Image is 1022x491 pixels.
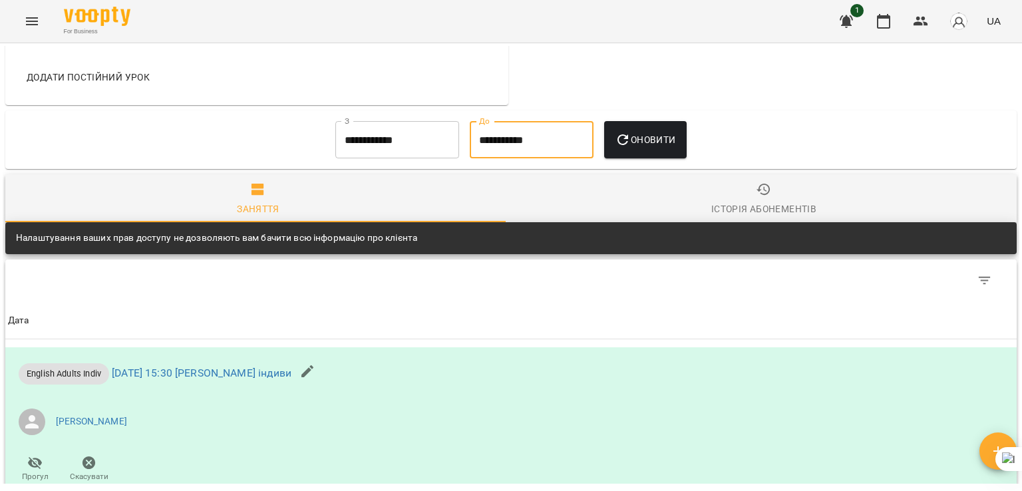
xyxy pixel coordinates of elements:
[21,65,155,89] button: Додати постійний урок
[949,12,968,31] img: avatar_s.png
[981,9,1006,33] button: UA
[64,27,130,36] span: For Business
[27,69,150,85] span: Додати постійний урок
[70,471,108,482] span: Скасувати
[19,367,109,380] span: English Adults Indiv
[711,201,816,217] div: Історія абонементів
[64,7,130,26] img: Voopty Logo
[615,132,675,148] span: Оновити
[237,201,279,217] div: Заняття
[16,226,417,250] div: Налаштування ваших прав доступу не дозволяють вам бачити всю інформацію про клієнта
[8,451,62,488] button: Прогул
[8,313,29,329] div: Sort
[969,265,1001,297] button: Фільтр
[8,313,29,329] div: Дата
[850,4,864,17] span: 1
[16,5,48,37] button: Menu
[5,259,1017,302] div: Table Toolbar
[604,121,686,158] button: Оновити
[56,415,127,428] a: [PERSON_NAME]
[22,471,49,482] span: Прогул
[987,14,1001,28] span: UA
[62,451,116,488] button: Скасувати
[112,367,291,379] a: [DATE] 15:30 [PERSON_NAME] індиви
[8,313,1014,329] span: Дата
